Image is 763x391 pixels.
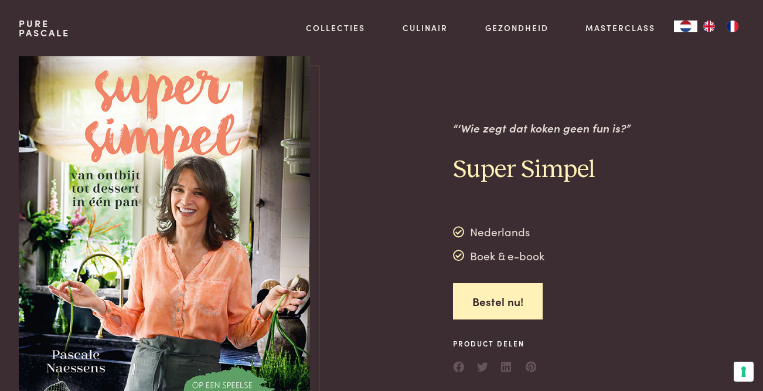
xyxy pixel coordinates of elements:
p: “‘Wie zegt dat koken geen fun is?” [453,120,631,137]
a: EN [697,21,721,32]
a: FR [721,21,744,32]
div: Nederlands [453,223,545,241]
a: NL [674,21,697,32]
button: Uw voorkeuren voor toestemming voor trackingtechnologieën [734,362,754,382]
div: Boek & e-book [453,247,545,264]
span: Product delen [453,338,537,349]
div: Language [674,21,697,32]
aside: Language selected: Nederlands [674,21,744,32]
a: Bestel nu! [453,283,543,320]
ul: Language list [697,21,744,32]
a: PurePascale [19,19,70,38]
a: Masterclass [585,22,655,34]
a: Culinair [403,22,448,34]
a: Gezondheid [485,22,549,34]
a: Collecties [306,22,365,34]
h2: Super Simpel [453,155,631,186]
